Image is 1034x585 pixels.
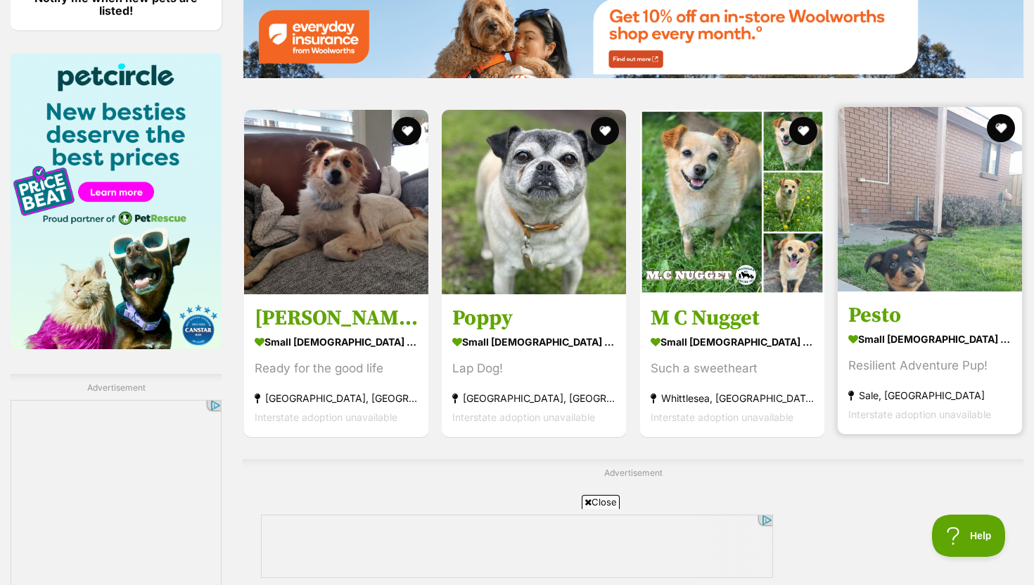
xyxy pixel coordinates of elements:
[838,291,1022,434] a: Pesto small [DEMOGRAPHIC_DATA] Dog Resilient Adventure Pup! Sale, [GEOGRAPHIC_DATA] Interstate ad...
[848,356,1011,375] div: Resilient Adventure Pup!
[452,358,615,377] div: Lap Dog!
[848,301,1011,328] h3: Pesto
[838,107,1022,291] img: Pesto - Mixed breed Dog
[848,328,1011,348] strong: small [DEMOGRAPHIC_DATA] Dog
[255,331,418,351] strong: small [DEMOGRAPHIC_DATA] Dog
[452,388,615,407] strong: [GEOGRAPHIC_DATA], [GEOGRAPHIC_DATA]
[932,515,1006,557] iframe: Help Scout Beacon - Open
[651,358,814,377] div: Such a sweetheart
[255,304,418,331] h3: [PERSON_NAME]
[452,331,615,351] strong: small [DEMOGRAPHIC_DATA] Dog
[200,1,210,11] img: adc.png
[640,110,824,294] img: M C Nugget - Pomeranian Dog
[255,358,418,377] div: Ready for the good life
[442,110,626,294] img: Poppy - Pug Dog
[640,294,824,436] a: M C Nugget small [DEMOGRAPHIC_DATA] Dog Such a sweetheart Whittlesea, [GEOGRAPHIC_DATA] Interstat...
[651,331,814,351] strong: small [DEMOGRAPHIC_DATA] Dog
[261,515,773,578] iframe: Advertisement
[255,388,418,407] strong: [GEOGRAPHIC_DATA], [GEOGRAPHIC_DATA]
[789,117,817,145] button: favourite
[255,410,397,422] span: Interstate adoption unavailable
[452,410,595,422] span: Interstate adoption unavailable
[11,54,222,349] img: Pet Circle promo banner
[244,110,428,294] img: Basil Silvanus - Papillon Dog
[452,304,615,331] h3: Poppy
[651,388,814,407] strong: Whittlesea, [GEOGRAPHIC_DATA]
[848,408,991,420] span: Interstate adoption unavailable
[651,304,814,331] h3: M C Nugget
[582,495,620,509] span: Close
[442,294,626,436] a: Poppy small [DEMOGRAPHIC_DATA] Dog Lap Dog! [GEOGRAPHIC_DATA], [GEOGRAPHIC_DATA] Interstate adopt...
[592,117,620,145] button: favourite
[244,294,428,436] a: [PERSON_NAME] small [DEMOGRAPHIC_DATA] Dog Ready for the good life [GEOGRAPHIC_DATA], [GEOGRAPHIC...
[987,114,1015,142] button: favourite
[393,117,421,145] button: favourite
[848,385,1011,404] strong: Sale, [GEOGRAPHIC_DATA]
[651,410,793,422] span: Interstate adoption unavailable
